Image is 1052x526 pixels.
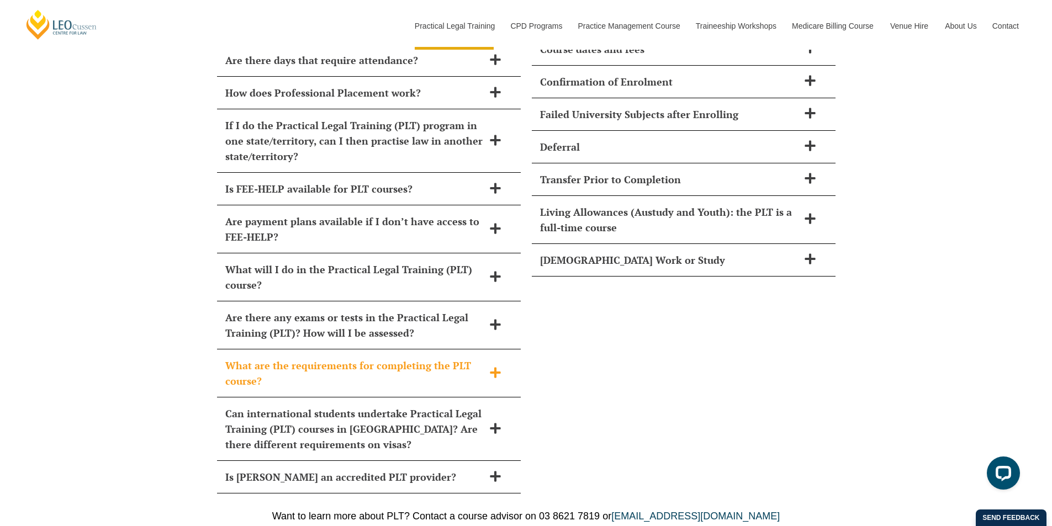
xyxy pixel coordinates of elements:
h2: Failed University Subjects after Enrolling [540,107,799,122]
h2: How does Professional Placement work? [225,85,484,100]
h2: Are there days that require attendance? [225,52,484,68]
a: Contact [984,2,1027,50]
a: Practical Legal Training [406,2,503,50]
h2: Can international students undertake Practical Legal Training (PLT) courses in [GEOGRAPHIC_DATA]?... [225,406,484,452]
h2: Transfer Prior to Completion [540,172,799,187]
h2: Is FEE-HELP available for PLT courses? [225,181,484,196]
h2: Is [PERSON_NAME] an accredited PLT provider? [225,469,484,485]
a: [PERSON_NAME] Centre for Law [25,9,98,40]
h2: Are there any exams or tests in the Practical Legal Training (PLT)? How will I be assessed? [225,310,484,341]
h2: Deferral [540,139,799,155]
h2: If I do the Practical Legal Training (PLT) program in one state/territory, can I then practise la... [225,118,484,164]
a: Venue Hire [882,2,937,50]
h2: What are the requirements for completing the PLT course? [225,358,484,389]
a: Practice Management Course [570,2,688,50]
h2: Living Allowances (Austudy and Youth): the PLT is a full-time course [540,204,799,235]
a: [EMAIL_ADDRESS][DOMAIN_NAME] [611,511,780,522]
a: About Us [937,2,984,50]
a: CPD Programs [502,2,569,50]
iframe: LiveChat chat widget [978,452,1024,498]
h2: [DEMOGRAPHIC_DATA] Work or Study [540,252,799,268]
h2: Confirmation of Enrolment [540,74,799,89]
h2: What will I do in the Practical Legal Training (PLT) course? [225,262,484,293]
p: Want to learn more about PLT? Contact a course advisor on 03 8621 7819 or [212,510,841,522]
a: Traineeship Workshops [688,2,784,50]
h2: Are payment plans available if I don’t have access to FEE-HELP? [225,214,484,245]
a: Medicare Billing Course [784,2,882,50]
